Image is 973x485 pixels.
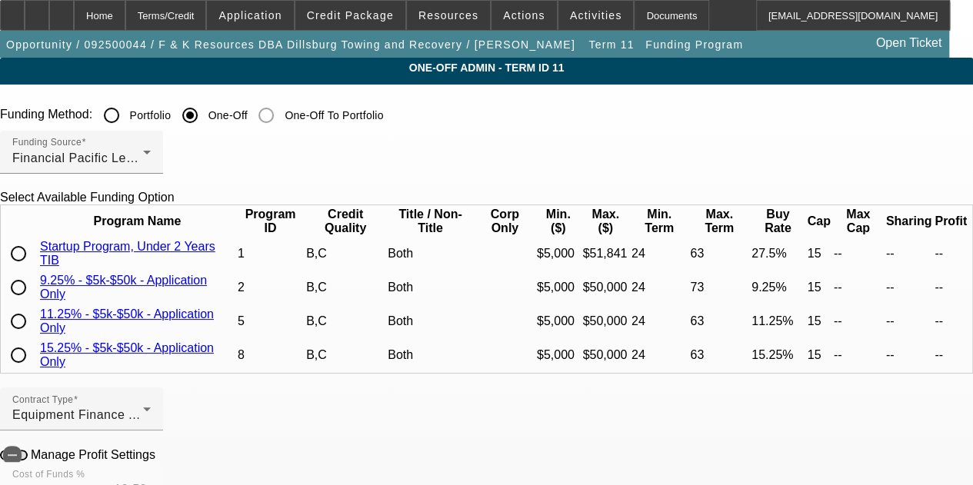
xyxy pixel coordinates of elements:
th: Buy Rate [751,207,805,236]
td: 11.25% [751,305,805,337]
th: Max. Term [689,207,749,236]
button: Application [207,1,293,30]
td: 9.25% [751,271,805,304]
td: 24 [631,305,688,337]
td: -- [833,339,884,371]
td: 15.25% [751,339,805,371]
td: B,C [305,305,385,337]
td: 1 [237,238,304,270]
td: 24 [631,339,688,371]
th: Cap [806,207,831,236]
td: 73 [689,271,749,304]
td: $5,000 [536,271,581,304]
td: 15 [806,271,831,304]
mat-label: Contract Type [12,394,73,404]
label: One-Off [205,108,248,123]
td: $50,000 [581,339,628,371]
td: 8 [237,339,304,371]
td: 24 [631,238,688,270]
label: Portfolio [127,108,172,123]
th: Min. ($) [536,207,581,236]
td: 63 [689,238,749,270]
td: -- [885,271,933,304]
th: Credit Quality [305,207,385,236]
td: -- [934,305,968,337]
th: Corp Only [475,207,535,236]
td: Both [387,271,474,304]
td: -- [833,238,884,270]
td: -- [934,238,968,270]
mat-label: Cost of Funds % [12,469,85,479]
td: B,C [305,339,385,371]
mat-label: Funding Source [12,138,82,148]
span: Actions [503,9,545,22]
button: Credit Package [295,1,405,30]
label: Manage Profit Settings [28,448,155,462]
td: -- [885,339,933,371]
td: -- [833,271,884,304]
th: Title / Non-Title [387,207,474,236]
span: Application [218,9,282,22]
td: Both [387,339,474,371]
td: -- [934,339,968,371]
span: Opportunity / 092500044 / F & K Resources DBA Dillsburg Towing and Recovery / [PERSON_NAME] [6,38,575,51]
button: Actions [491,1,557,30]
td: 63 [689,305,749,337]
td: Both [387,305,474,337]
a: Startup Program, Under 2 Years TIB [40,240,215,267]
a: 15.25% - $5k-$50k - Application Only [40,341,214,368]
td: -- [833,305,884,337]
button: Term 11 [585,31,638,58]
th: Profit [934,207,968,236]
button: Resources [407,1,490,30]
td: $5,000 [536,238,581,270]
th: Max. ($) [581,207,628,236]
td: $50,000 [581,305,628,337]
td: B,C [305,238,385,270]
span: Credit Package [307,9,394,22]
td: 24 [631,271,688,304]
span: One-Off Admin - Term ID 11 [12,61,961,74]
td: 15 [806,238,831,270]
span: Funding Program [645,38,743,51]
button: Funding Program [641,31,747,58]
span: Equipment Finance Agreement [12,408,192,421]
a: 11.25% - $5k-$50k - Application Only [40,307,214,334]
td: -- [885,238,933,270]
th: Program ID [237,207,304,236]
button: Activities [558,1,634,30]
td: 15 [806,339,831,371]
td: 15 [806,305,831,337]
span: Financial Pacific Leasing, Inc. [12,151,186,164]
td: 27.5% [751,238,805,270]
td: -- [885,305,933,337]
th: Sharing [885,207,933,236]
td: 63 [689,339,749,371]
span: Activities [570,9,622,22]
th: Max Cap [833,207,884,236]
td: $50,000 [581,271,628,304]
td: 5 [237,305,304,337]
th: Min. Term [631,207,688,236]
td: B,C [305,271,385,304]
span: Term 11 [588,38,634,51]
a: Open Ticket [870,30,948,56]
td: Both [387,238,474,270]
td: -- [934,271,968,304]
td: $51,841 [581,238,628,270]
td: 2 [237,271,304,304]
td: $5,000 [536,305,581,337]
th: Program Name [39,207,235,236]
td: $5,000 [536,339,581,371]
a: 9.25% - $5k-$50k - Application Only [40,274,207,301]
span: Resources [418,9,478,22]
